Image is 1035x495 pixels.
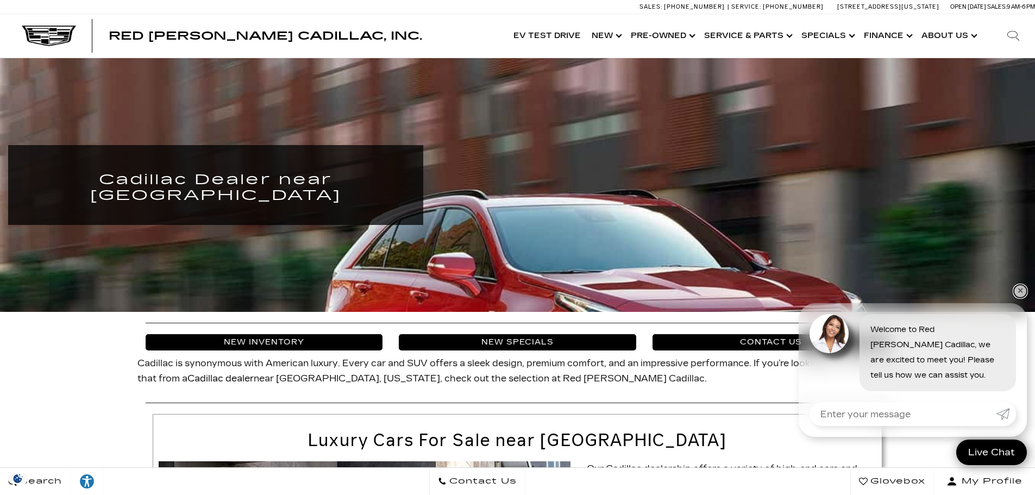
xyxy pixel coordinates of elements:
a: Contact Us [429,468,525,495]
a: Finance [858,14,916,58]
div: Welcome to Red [PERSON_NAME] Cadillac, we are excited to meet you! Please tell us how we can assi... [860,314,1016,391]
span: My Profile [957,474,1023,489]
img: Agent profile photo [810,314,849,353]
div: Search [992,14,1035,58]
button: Open user profile menu [934,468,1035,495]
a: Service: [PHONE_NUMBER] [727,4,826,10]
a: Red [PERSON_NAME] Cadillac, Inc. [109,30,422,41]
a: Specials [796,14,858,58]
span: Sales: [639,3,662,10]
a: Sales: [PHONE_NUMBER] [639,4,727,10]
span: Search [17,474,62,489]
section: Click to Open Cookie Consent Modal [5,473,30,484]
a: Cadillac dealer [187,373,254,384]
a: Contact Us [653,334,890,350]
a: New [586,14,625,58]
span: Live Chat [963,446,1020,459]
a: Glovebox [850,468,934,495]
a: Submit [996,402,1016,426]
span: 9 AM-6 PM [1007,3,1035,10]
a: Explore your accessibility options [71,468,104,495]
a: About Us [916,14,981,58]
a: Service & Parts [699,14,796,58]
span: Open [DATE] [950,3,986,10]
h1: Cadillac Dealer near [GEOGRAPHIC_DATA] [24,172,407,203]
a: Pre-Owned [625,14,699,58]
span: Service: [731,3,761,10]
h2: Luxury Cars For Sale near [GEOGRAPHIC_DATA] [159,431,876,450]
a: EV Test Drive [508,14,586,58]
img: Cadillac Dark Logo with Cadillac White Text [22,26,76,46]
img: Opt-Out Icon [5,473,30,484]
input: Enter your message [810,402,996,426]
a: [STREET_ADDRESS][US_STATE] [837,3,939,10]
span: [PHONE_NUMBER] [664,3,725,10]
span: Red [PERSON_NAME] Cadillac, Inc. [109,29,422,42]
a: Live Chat [956,440,1027,465]
span: Sales: [987,3,1007,10]
span: [PHONE_NUMBER] [763,3,824,10]
div: Explore your accessibility options [71,473,103,490]
a: New Inventory [146,334,383,350]
span: Glovebox [868,474,925,489]
a: New Specials [399,334,636,350]
p: Cadillac is synonymous with American luxury. Every car and SUV offers a sleek design, premium com... [137,334,898,386]
span: Contact Us [447,474,517,489]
